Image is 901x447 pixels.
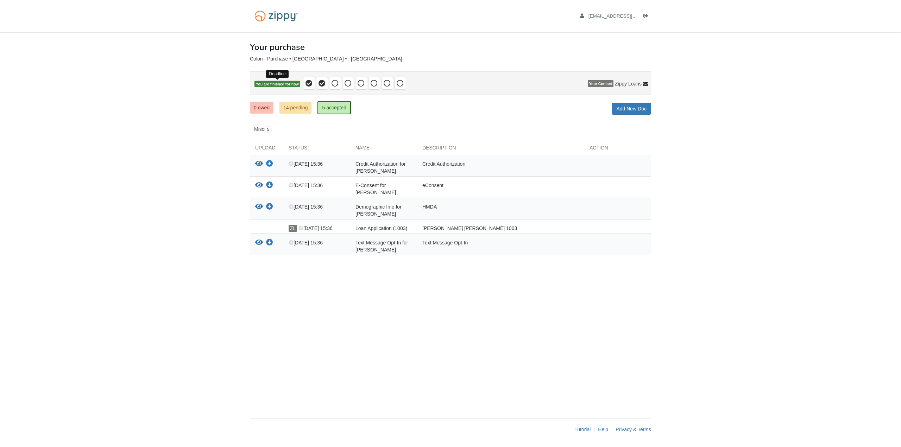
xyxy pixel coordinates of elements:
[298,225,333,231] span: [DATE] 15:36
[289,204,323,210] span: [DATE] 15:36
[254,81,300,88] span: You are finished for now
[612,103,651,115] a: Add New Doc
[250,102,273,114] a: 0 owed
[289,161,323,167] span: [DATE] 15:36
[598,427,608,432] a: Help
[588,80,613,87] span: Your Contact
[266,204,273,210] a: Download Demographic Info for Carlos Colon
[417,182,584,196] div: eConsent
[255,160,263,168] button: View Credit Authorization for Carlos Colon
[255,182,263,189] button: View E-Consent for Carlos Colon
[417,144,584,155] div: Description
[615,80,642,87] span: Zippy Loans
[289,225,297,232] span: ZL
[250,56,651,62] div: Colon - Purchase • [GEOGRAPHIC_DATA] • , [GEOGRAPHIC_DATA]
[417,225,584,232] div: [PERSON_NAME] [PERSON_NAME] 1003
[255,203,263,211] button: View Demographic Info for Carlos Colon
[588,13,669,19] span: xloudgaming14@gmail.com
[255,239,263,247] button: View Text Message Opt-In for Carlos Colon
[355,225,407,231] span: Loan Application (1003)
[250,7,302,25] img: Logo
[250,43,305,52] h1: Your purchase
[580,13,669,20] a: edit profile
[584,144,651,155] div: Action
[250,144,283,155] div: Upload
[266,161,273,167] a: Download Credit Authorization for Carlos Colon
[355,240,408,253] span: Text Message Opt-In for [PERSON_NAME]
[266,240,273,246] a: Download Text Message Opt-In for Carlos Colon
[279,102,311,114] a: 14 pending
[417,239,584,253] div: Text Message Opt-In
[289,183,323,188] span: [DATE] 15:36
[417,160,584,174] div: Credit Authorization
[355,161,405,174] span: Credit Authorization for [PERSON_NAME]
[417,203,584,217] div: HMDA
[266,183,273,189] a: Download E-Consent for Carlos Colon
[350,144,417,155] div: Name
[355,183,396,195] span: E-Consent for [PERSON_NAME]
[574,427,591,432] a: Tutorial
[355,204,402,217] span: Demographic Info for [PERSON_NAME]
[266,70,288,78] div: Deadline
[643,13,651,20] a: Log out
[317,101,351,114] a: 5 accepted
[264,126,272,133] span: 5
[250,122,276,137] a: Misc
[289,240,323,245] span: [DATE] 15:36
[283,144,350,155] div: Status
[616,427,651,432] a: Privacy & Terms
